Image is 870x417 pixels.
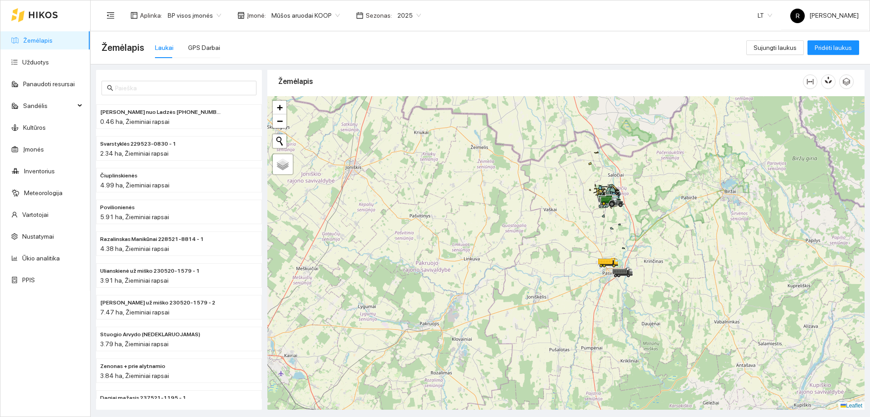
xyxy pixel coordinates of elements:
[100,340,169,348] span: 3.79 ha, Žieminiai rapsai
[746,44,804,51] a: Sujungti laukus
[746,40,804,55] button: Sujungti laukus
[23,97,75,115] span: Sandėlis
[100,140,176,148] span: Svarstyklės 229523-0830 - 1
[273,101,286,114] a: Zoom in
[366,10,392,20] span: Sezonas :
[803,74,817,89] button: column-width
[100,150,169,157] span: 2.34 ha, Žieminiai rapsai
[101,40,144,55] span: Žemėlapis
[790,12,859,19] span: [PERSON_NAME]
[100,299,215,307] span: Nakvosienė už miško 230520-1579 - 2
[100,108,222,117] span: Paškevičiaus Felikso nuo Ladzės (2) 229525-2470 - 2
[140,10,162,20] span: Aplinka :
[803,78,817,85] span: column-width
[188,43,220,53] div: GPS Darbai
[273,154,293,174] a: Layers
[100,203,135,212] span: Povilionienės
[100,277,169,284] span: 3.91 ha, Žieminiai rapsai
[273,134,286,148] button: Initiate a new search
[23,80,75,88] a: Panaudoti resursai
[100,213,169,221] span: 5.91 ha, Žieminiai rapsai
[24,167,55,175] a: Inventorius
[24,189,63,196] a: Meteorologija
[100,309,169,316] span: 7.47 ha, Žieminiai rapsai
[356,12,363,19] span: calendar
[155,43,174,53] div: Laukai
[247,10,266,20] span: Įmonė :
[23,124,46,131] a: Kultūros
[754,43,797,53] span: Sujungti laukus
[277,115,283,127] span: −
[100,245,169,252] span: 4.38 ha, Žieminiai rapsai
[100,172,137,180] span: Čiuplinskienės
[130,12,138,19] span: layout
[796,9,800,23] span: R
[107,85,113,91] span: search
[100,362,165,371] span: Zenonas + prie alytnamio
[271,9,340,22] span: Mūšos aruodai KOOP
[115,83,251,93] input: Paieška
[168,9,221,22] span: BP visos įmonės
[106,11,115,20] span: menu-fold
[815,43,852,53] span: Pridėti laukus
[841,402,862,409] a: Leaflet
[758,9,772,22] span: LT
[397,9,421,22] span: 2025
[277,102,283,113] span: +
[237,12,245,19] span: shop
[22,211,48,218] a: Vartotojai
[22,255,60,262] a: Ūkio analitika
[23,37,53,44] a: Žemėlapis
[23,146,44,153] a: Įmonės
[22,233,54,240] a: Nustatymai
[100,182,169,189] span: 4.99 ha, Žieminiai rapsai
[100,394,186,402] span: Dagiai mažasis 237521-1195 - 1
[22,276,35,284] a: PPIS
[100,372,169,379] span: 3.84 ha, Žieminiai rapsai
[100,330,200,339] span: Stuogio Arvydo (NEDEKLARUOJAMAS)
[278,69,803,94] div: Žemėlapis
[807,40,859,55] button: Pridėti laukus
[101,6,120,25] button: menu-fold
[807,44,859,51] a: Pridėti laukus
[22,59,49,66] a: Užduotys
[100,118,169,125] span: 0.46 ha, Žieminiai rapsai
[100,267,200,275] span: Ulianskienė už miško 230520-1579 - 1
[273,114,286,128] a: Zoom out
[100,235,204,244] span: Razalinskas Manikūnai 228521-8814 - 1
